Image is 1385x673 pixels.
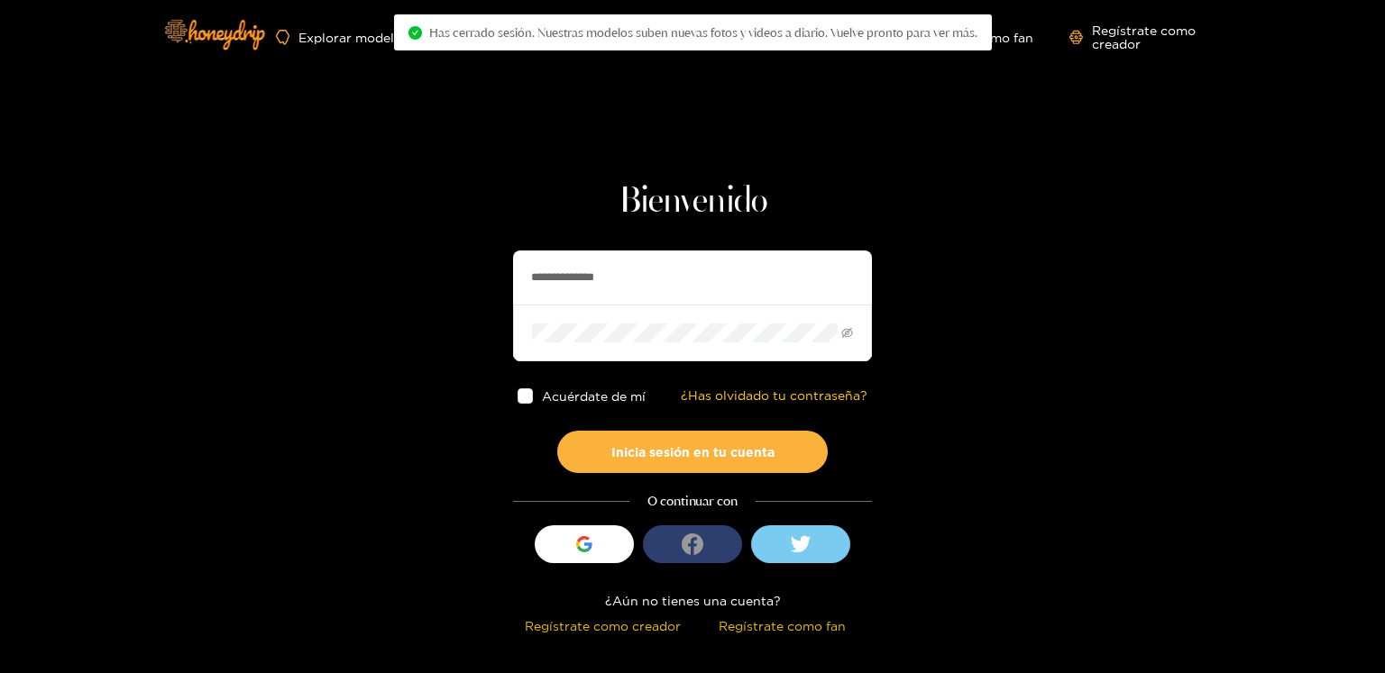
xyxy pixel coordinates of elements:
[298,31,408,44] font: Explorar modelos
[619,184,767,220] font: Bienvenido
[611,445,775,459] font: Inicia sesión en tu cuenta
[276,30,408,45] a: Explorar modelos
[1092,23,1196,50] font: Regístrate como creador
[719,619,846,632] font: Regístrate como fan
[681,388,867,402] font: ¿Has olvidado tu contraseña?
[429,25,977,40] font: Has cerrado sesión. Nuestras modelos suben nuevas fotos y videos a diario. Vuelve pronto para ver...
[542,389,646,403] font: Acuérdate de mí
[525,619,681,632] font: Regístrate como creador
[841,327,853,339] span: ojo invisible
[647,493,738,509] font: O continuar con
[1069,23,1234,50] a: Regístrate como creador
[557,431,828,473] button: Inicia sesión en tu cuenta
[408,26,422,40] span: círculo de control
[605,594,781,607] font: ¿Aún no tienes una cuenta?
